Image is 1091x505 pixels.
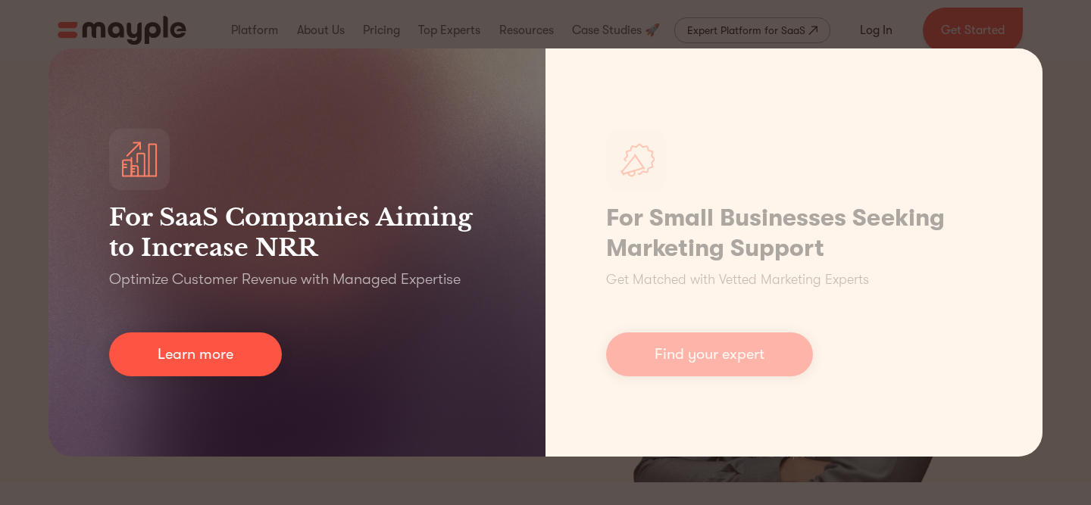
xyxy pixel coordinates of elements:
[109,269,461,290] p: Optimize Customer Revenue with Managed Expertise
[606,203,982,263] h1: For Small Businesses Seeking Marketing Support
[606,332,813,376] a: Find your expert
[109,202,485,263] h3: For SaaS Companies Aiming to Increase NRR
[606,270,869,290] p: Get Matched with Vetted Marketing Experts
[109,332,282,376] a: Learn more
